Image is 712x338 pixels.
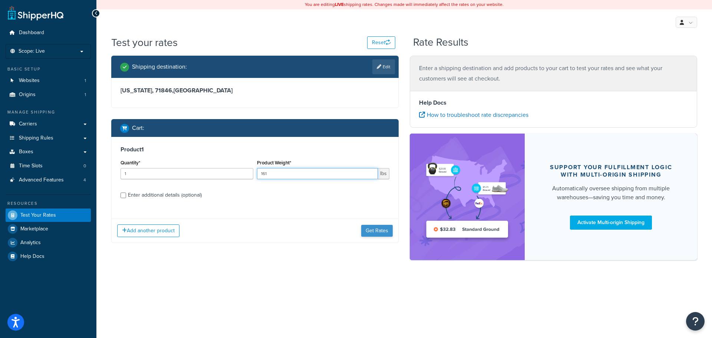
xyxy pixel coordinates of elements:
[419,111,528,119] a: How to troubleshoot rate discrepancies
[543,164,679,178] div: Support your fulfillment logic with Multi-origin shipping
[121,146,389,153] h3: Product 1
[19,92,36,98] span: Origins
[6,74,91,88] li: Websites
[6,145,91,159] a: Boxes
[6,88,91,102] li: Origins
[6,173,91,187] li: Advanced Features
[85,92,86,98] span: 1
[6,26,91,40] a: Dashboard
[378,168,389,179] span: lbs
[543,184,679,202] div: Automatically oversee shipping from multiple warehouses—saving you time and money.
[6,74,91,88] a: Websites1
[6,173,91,187] a: Advanced Features4
[83,163,86,169] span: 0
[20,226,48,232] span: Marketplace
[111,35,178,50] h1: Test your rates
[6,131,91,145] a: Shipping Rules
[570,216,652,230] a: Activate Multi-origin Shipping
[419,63,688,84] p: Enter a shipping destination and add products to your cart to test your rates and see what your c...
[372,59,395,74] a: Edit
[19,177,64,183] span: Advanced Features
[117,224,179,237] button: Add another product
[335,1,344,8] b: LIVE
[6,159,91,173] li: Time Slots
[421,145,514,249] img: feature-image-multi-779b37daa2fb478c5b534a03f0c357f902ad2e054c7db8ba6a19ddeff452a1b8.png
[85,78,86,84] span: 1
[413,37,468,48] h2: Rate Results
[361,225,393,237] button: Get Rates
[19,121,37,127] span: Carriers
[83,177,86,183] span: 4
[6,209,91,222] a: Test Your Rates
[6,117,91,131] a: Carriers
[121,168,253,179] input: 0.0
[419,98,688,107] h4: Help Docs
[132,125,144,131] h2: Cart :
[6,109,91,115] div: Manage Shipping
[257,160,291,165] label: Product Weight*
[121,87,389,94] h3: [US_STATE], 71846 , [GEOGRAPHIC_DATA]
[367,36,395,49] button: Reset
[20,212,56,219] span: Test Your Rates
[132,63,187,70] h2: Shipping destination :
[257,168,378,179] input: 0.00
[121,193,126,198] input: Enter additional details (optional)
[19,163,43,169] span: Time Slots
[6,88,91,102] a: Origins1
[19,78,40,84] span: Websites
[6,200,91,207] div: Resources
[6,222,91,236] a: Marketplace
[6,66,91,72] div: Basic Setup
[686,312,705,331] button: Open Resource Center
[19,149,33,155] span: Boxes
[20,240,41,246] span: Analytics
[20,253,44,260] span: Help Docs
[19,135,53,141] span: Shipping Rules
[6,159,91,173] a: Time Slots0
[121,160,140,165] label: Quantity*
[19,30,44,36] span: Dashboard
[6,236,91,249] a: Analytics
[19,48,45,55] span: Scope: Live
[6,250,91,263] a: Help Docs
[128,190,202,200] div: Enter additional details (optional)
